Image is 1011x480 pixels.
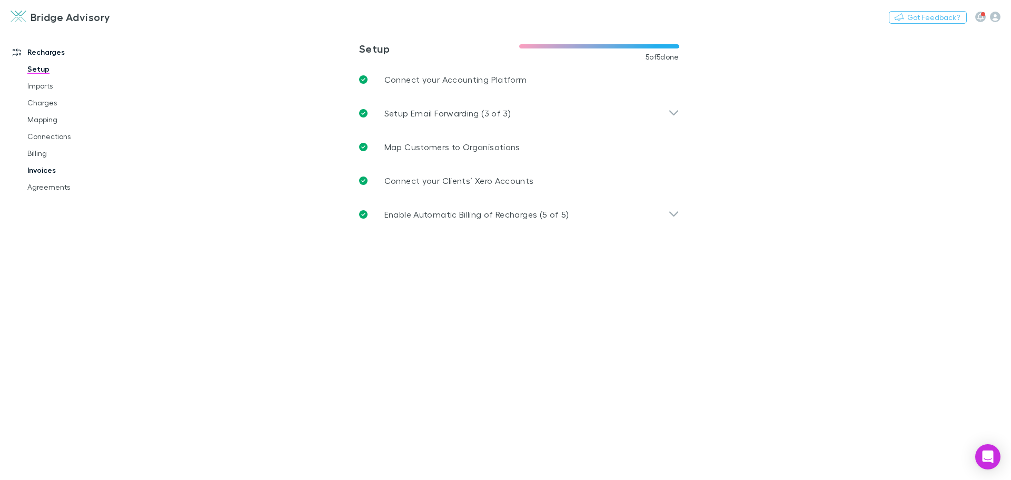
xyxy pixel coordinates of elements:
a: Imports [17,77,142,94]
h3: Setup [359,42,519,55]
img: Bridge Advisory's Logo [11,11,26,23]
h3: Bridge Advisory [31,11,111,23]
span: 5 of 5 done [646,53,679,61]
a: Charges [17,94,142,111]
p: Enable Automatic Billing of Recharges (5 of 5) [384,208,569,221]
a: Map Customers to Organisations [351,130,688,164]
a: Bridge Advisory [4,4,117,30]
a: Setup [17,61,142,77]
div: Setup Email Forwarding (3 of 3) [351,96,688,130]
p: Setup Email Forwarding (3 of 3) [384,107,511,120]
button: Got Feedback? [889,11,967,24]
p: Connect your Clients’ Xero Accounts [384,174,534,187]
a: Agreements [17,179,142,195]
div: Enable Automatic Billing of Recharges (5 of 5) [351,198,688,231]
a: Connections [17,128,142,145]
a: Invoices [17,162,142,179]
p: Map Customers to Organisations [384,141,520,153]
a: Mapping [17,111,142,128]
a: Connect your Accounting Platform [351,63,688,96]
p: Connect your Accounting Platform [384,73,527,86]
a: Connect your Clients’ Xero Accounts [351,164,688,198]
a: Recharges [2,44,142,61]
a: Billing [17,145,142,162]
div: Open Intercom Messenger [975,444,1000,469]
